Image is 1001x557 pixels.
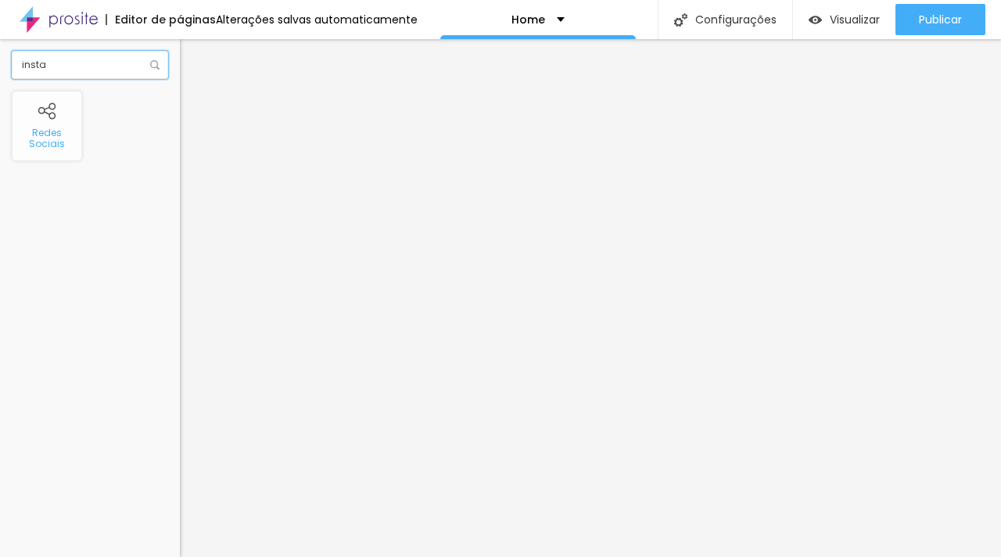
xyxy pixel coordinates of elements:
[511,14,545,25] p: Home
[150,60,160,70] img: Icone
[180,39,1001,557] iframe: Editor
[809,13,822,27] img: view-1.svg
[12,51,168,79] input: Buscar elemento
[919,13,962,26] span: Publicar
[216,14,418,25] div: Alterações salvas automaticamente
[106,14,216,25] div: Editor de páginas
[793,4,895,35] button: Visualizar
[674,13,687,27] img: Icone
[895,4,985,35] button: Publicar
[16,128,77,150] div: Redes Sociais
[830,13,880,26] span: Visualizar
